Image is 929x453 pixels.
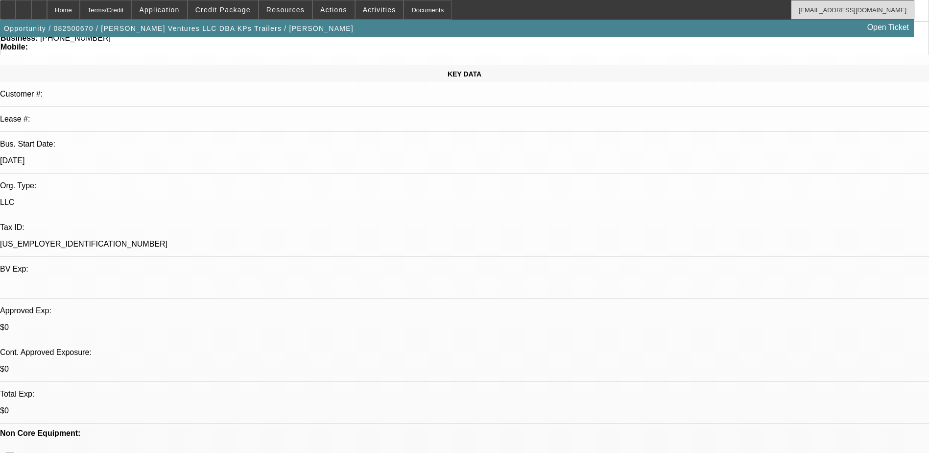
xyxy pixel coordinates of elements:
span: Activities [363,6,396,14]
strong: Mobile: [0,43,28,51]
span: Resources [266,6,305,14]
span: Application [139,6,179,14]
a: Open Ticket [863,19,913,36]
span: Opportunity / 082500670 / [PERSON_NAME] Ventures LLC DBA KPs Trailers / [PERSON_NAME] [4,25,354,32]
button: Credit Package [188,0,258,19]
span: KEY DATA [448,70,481,78]
button: Application [132,0,187,19]
span: Actions [320,6,347,14]
button: Resources [259,0,312,19]
button: Activities [356,0,404,19]
span: Credit Package [195,6,251,14]
button: Actions [313,0,355,19]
